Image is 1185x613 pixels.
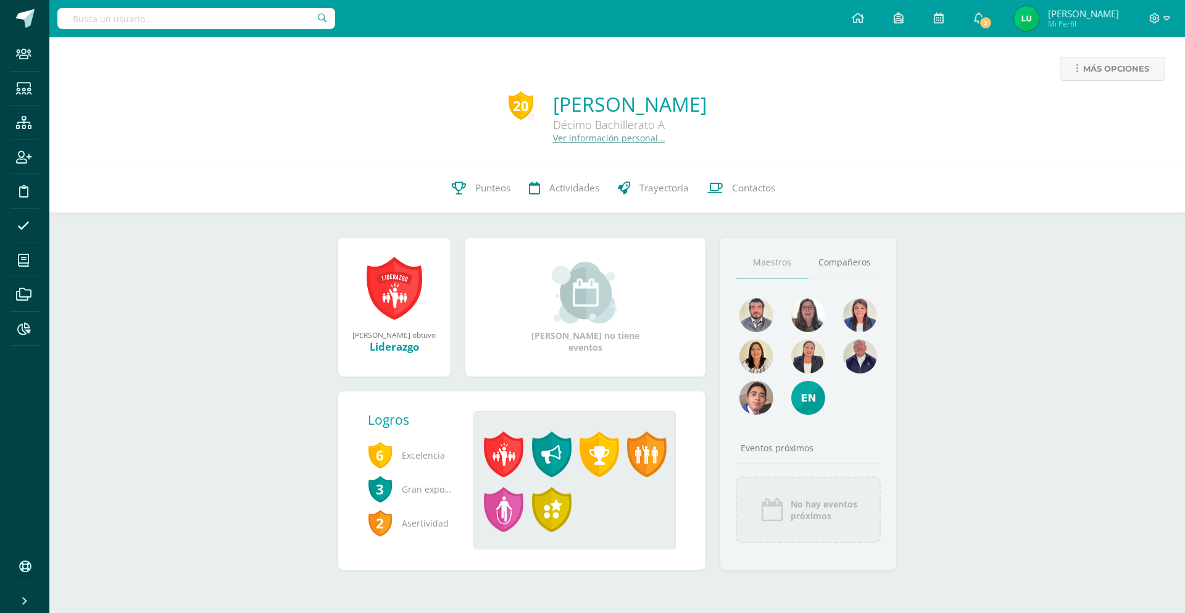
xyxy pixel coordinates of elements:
[475,181,510,194] span: Punteos
[1014,6,1039,31] img: 54682bb00531784ef96ee9fbfedce966.png
[1048,19,1119,29] span: Mi Perfil
[553,132,665,144] a: Ver información personal...
[791,498,857,522] span: No hay eventos próximos
[1083,57,1149,80] span: Más opciones
[443,164,520,213] a: Punteos
[549,181,599,194] span: Actividades
[732,181,775,194] span: Contactos
[368,472,454,506] span: Gran expositor
[57,8,335,29] input: Busca un usuario...
[523,262,647,353] div: [PERSON_NAME] no tiene eventos
[368,506,454,540] span: Asertividad
[760,498,784,522] img: event_icon.png
[736,247,809,278] a: Maestros
[553,117,707,132] div: Décimo Bachillerato A
[552,262,619,323] img: event_small.png
[698,164,784,213] a: Contactos
[1060,57,1165,81] a: Más opciones
[739,298,773,332] img: bd51737d0f7db0a37ff170fbd9075162.png
[791,340,825,373] img: a5d4b362228ed099ba10c9d3d1eca075.png
[509,91,533,120] div: 20
[736,442,881,454] div: Eventos próximos
[609,164,698,213] a: Trayectoria
[520,164,609,213] a: Actividades
[351,330,438,340] div: [PERSON_NAME] obtuvo
[553,91,707,117] a: [PERSON_NAME]
[351,340,438,354] div: Liderazgo
[368,411,464,428] div: Logros
[739,340,773,373] img: 876c69fb502899f7a2bc55a9ba2fa0e7.png
[979,16,992,30] span: 2
[368,509,393,537] span: 2
[791,298,825,332] img: a4871f238fc6f9e1d7ed418e21754428.png
[843,298,877,332] img: aefa6dbabf641819c41d1760b7b82962.png
[639,181,689,194] span: Trayectoria
[739,381,773,415] img: 669d48334454096e69cb10173402f625.png
[368,475,393,503] span: 3
[368,438,454,472] span: Excelencia
[368,441,393,469] span: 6
[791,381,825,415] img: e4e25d66bd50ed3745d37a230cf1e994.png
[809,247,881,278] a: Compañeros
[843,340,877,373] img: 63c37c47648096a584fdd476f5e72774.png
[1048,7,1119,20] span: [PERSON_NAME]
